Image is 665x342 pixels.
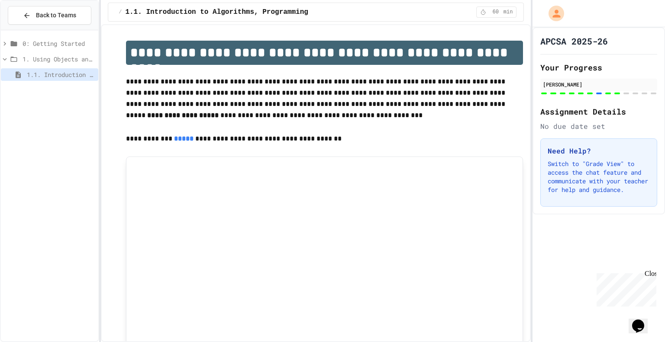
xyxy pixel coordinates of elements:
[504,9,513,16] span: min
[27,70,95,79] span: 1.1. Introduction to Algorithms, Programming, and Compilers
[540,105,657,118] h2: Assignment Details
[489,9,503,16] span: 60
[119,9,122,16] span: /
[8,6,91,25] button: Back to Teams
[629,307,656,333] iframe: chat widget
[23,39,95,48] span: 0: Getting Started
[36,11,76,20] span: Back to Teams
[539,3,566,23] div: My Account
[23,54,95,64] span: 1. Using Objects and Methods
[593,270,656,307] iframe: chat widget
[125,7,371,17] span: 1.1. Introduction to Algorithms, Programming, and Compilers
[540,35,608,47] h1: APCSA 2025-26
[548,160,650,194] p: Switch to "Grade View" to access the chat feature and communicate with your teacher for help and ...
[540,61,657,74] h2: Your Progress
[540,121,657,131] div: No due date set
[548,146,650,156] h3: Need Help?
[543,80,655,88] div: [PERSON_NAME]
[3,3,60,55] div: Chat with us now!Close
